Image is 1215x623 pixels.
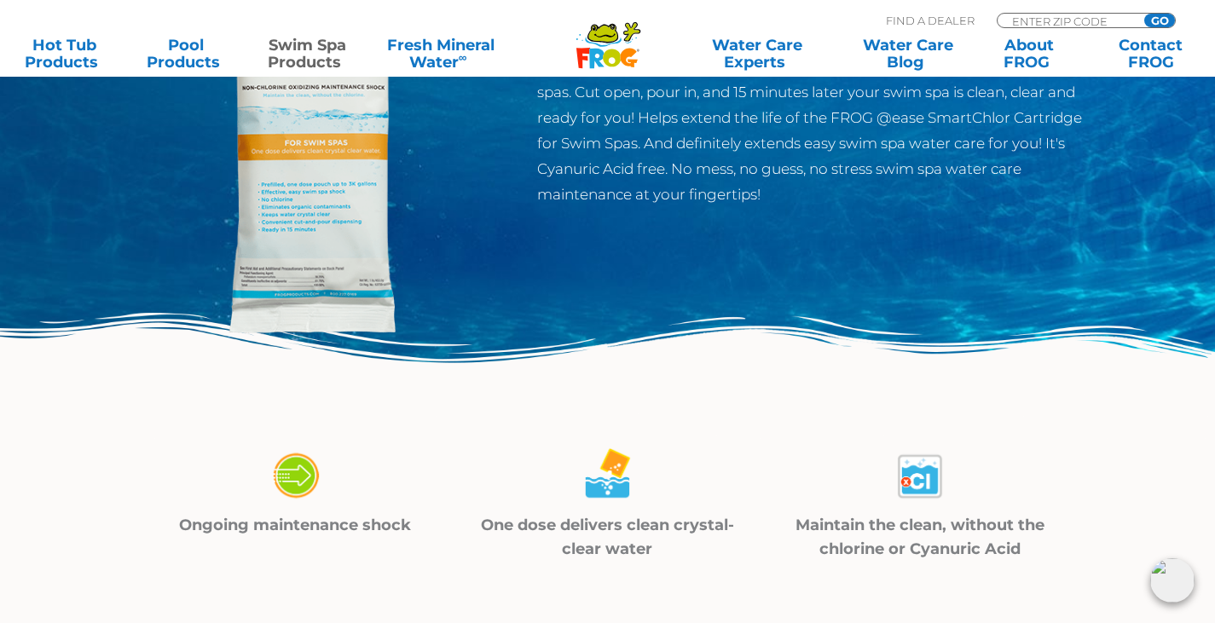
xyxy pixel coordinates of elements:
[17,37,112,71] a: Hot TubProducts
[1103,37,1198,71] a: ContactFROG
[1010,14,1125,28] input: Zip Code Form
[982,37,1077,71] a: AboutFROG
[472,513,743,561] p: One dose delivers clean crystal-clear water
[886,13,975,28] p: Find A Dealer
[577,446,637,506] img: maintain_4-02
[381,37,500,71] a: Fresh MineralWater∞
[459,50,467,64] sup: ∞
[260,37,355,71] a: Swim SpaProducts
[160,513,431,537] p: Ongoing maintenance shock
[785,513,1056,561] p: Maintain the clean, without the chlorine or Cyanuric Acid
[860,37,955,71] a: Water CareBlog
[1144,14,1175,27] input: GO
[537,54,1094,207] p: The recommended once-a-month non-chlorine maintenance shock for swim spas. Cut open, pour in, and...
[138,37,233,71] a: PoolProducts
[680,37,834,71] a: Water CareExperts
[890,446,950,506] img: maintain_4-03
[1150,558,1195,603] img: openIcon
[265,446,325,506] img: maintain_4-01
